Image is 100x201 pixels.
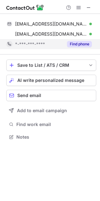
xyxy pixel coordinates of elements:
button: Reveal Button [67,41,92,47]
div: Save to List / ATS / CRM [17,63,85,68]
img: ContactOut v5.3.10 [6,4,44,11]
span: Notes [16,134,94,140]
button: Add to email campaign [6,105,96,116]
button: Send email [6,90,96,101]
button: Notes [6,133,96,141]
span: Add to email campaign [17,108,67,113]
span: Find work email [16,122,94,127]
span: Send email [17,93,41,98]
button: Find work email [6,120,96,129]
span: [EMAIL_ADDRESS][DOMAIN_NAME] [15,21,87,27]
button: save-profile-one-click [6,60,96,71]
span: [EMAIL_ADDRESS][DOMAIN_NAME] [15,31,87,37]
span: AI write personalized message [17,78,84,83]
button: AI write personalized message [6,75,96,86]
